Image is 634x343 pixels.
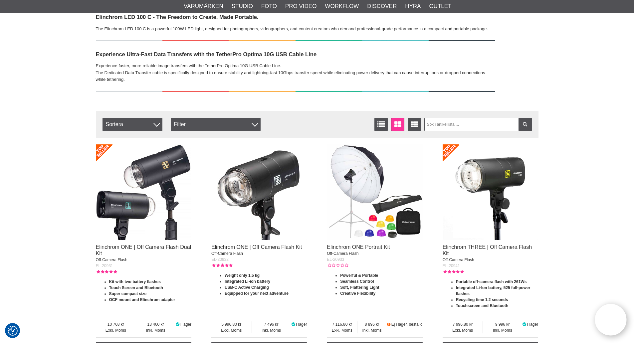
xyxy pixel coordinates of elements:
[96,269,117,275] div: Kundbetyg: 5.00
[96,40,495,41] img: NEWS!
[327,321,357,327] span: 7 116.80
[340,273,378,278] strong: Powerful & Portable
[456,285,530,296] strong: Integrated Li-Ion battery, 525 full-power flashes
[386,322,391,327] i: Beställd
[261,2,277,11] a: Foto
[96,51,317,58] strong: Experience Ultra-Fast Data Transfers with the TetherPro Optima 10G USB Cable Line
[96,244,191,256] a: Elinchrom ONE | Off Camera Flash Dual Kit
[443,257,474,262] span: Off-Camera Flash
[483,327,522,333] span: Inkl. Moms
[232,2,253,11] a: Studio
[456,297,508,302] strong: Recycling time 1.2 seconds
[225,285,269,290] strong: USB-C Active Charging
[96,327,136,333] span: Exkl. Moms
[357,321,386,327] span: 8 896
[519,118,532,131] a: Filtrera
[325,2,359,11] a: Workflow
[96,144,192,240] img: Elinchrom ONE | Off Camera Flash Dual Kit
[391,118,404,131] a: Fönstervisning
[340,285,379,290] strong: Soft, Flattering Light
[374,118,388,131] a: Listvisning
[96,263,113,268] span: EL-20931
[527,322,538,327] span: I lager
[252,327,291,333] span: Inkl. Moms
[391,322,423,327] span: Ej i lager, beställd
[327,327,357,333] span: Exkl. Moms
[291,322,296,327] i: I lager
[443,269,464,275] div: Kundbetyg: 5.00
[136,321,175,327] span: 13 460
[252,321,291,327] span: 7 496
[211,327,252,333] span: Exkl. Moms
[103,118,162,131] span: Sortera
[340,279,374,284] strong: Seamless Control
[405,2,421,11] a: Hyra
[443,144,538,240] img: Elinchrom THREE | Off Camera Flash Kit
[443,263,460,268] span: EL-20941
[443,321,483,327] span: 7 996.80
[367,2,397,11] a: Discover
[225,279,270,284] strong: Integrated Li-ion battery
[327,257,344,262] span: EL-20933
[211,262,233,268] div: Kundbetyg: 5.00
[184,2,223,11] a: Varumärken
[225,273,260,278] strong: Weight only 1.5 kg
[175,322,180,327] i: I lager
[424,118,532,131] input: Sök i artikellista ...
[96,14,259,20] strong: Elinchrom LED 100 C - The Freedom to Create, Made Portable.
[211,144,307,240] img: Elinchrom ONE | Off Camera Flash Kit
[456,279,527,284] strong: Portable off-camera flash with 261Ws
[180,322,191,327] span: I lager
[483,321,522,327] span: 9 996
[109,279,161,284] strong: Kit with two battery flashes
[340,291,375,296] strong: Creative Flexibility
[443,244,532,256] a: Elinchrom THREE | Off Camera Flash Kit
[443,327,483,333] span: Exkl. Moms
[456,303,509,308] strong: Touchscreen and Bluetooth
[211,321,252,327] span: 5 996.80
[96,26,495,33] p: The Elinchrom LED 100 C is a powerful 100W LED light, designed for photographers, videographers, ...
[96,257,127,262] span: Off-Camera Flash
[408,118,421,131] a: Utökad listvisning
[429,2,451,11] a: Outlet
[8,325,18,337] button: Samtyckesinställningar
[8,326,18,336] img: Revisit consent button
[522,322,527,327] i: I lager
[96,63,495,83] p: Experience faster, more reliable image transfers with the TetherPro Optima 10G USB Cable Line. Th...
[327,244,390,250] a: Elinchrom ONE Portrait Kit
[96,91,495,92] img: NEWS!
[109,285,163,290] strong: Touch Screen and Bluetooth
[96,321,136,327] span: 10 768
[327,262,348,268] div: Kundbetyg: 0
[211,251,243,256] span: Off-Camera Flash
[211,257,229,262] span: EL-20932
[225,291,289,296] strong: Equipped for your next adventure
[211,244,302,250] a: Elinchrom ONE | Off Camera Flash Kit
[296,322,307,327] span: I lager
[327,251,358,256] span: Off-Camera Flash
[357,327,386,333] span: Inkl. Moms
[136,327,175,333] span: Inkl. Moms
[109,297,175,302] strong: OCF mount and Elinchrom adapter
[327,144,423,240] img: Elinchrom ONE Portrait Kit
[171,118,261,131] div: Filter
[109,291,147,296] strong: Super compact size
[285,2,317,11] a: Pro Video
